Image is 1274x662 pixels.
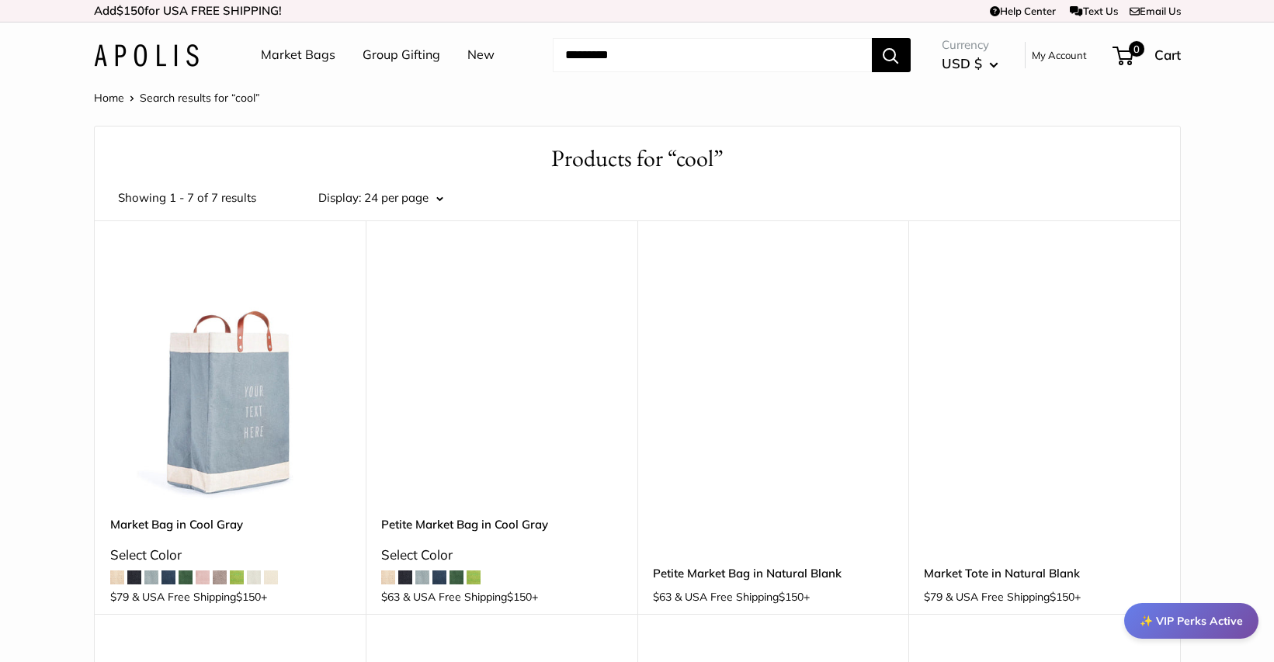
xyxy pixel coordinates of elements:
a: Petite Market Bag in Cool Gray [381,515,622,533]
a: Group Gifting [363,43,440,67]
div: Select Color [110,542,351,567]
input: Search... [553,38,872,72]
span: 24 per page [364,190,429,205]
span: $150 [116,3,144,18]
a: Petite Market Bag in Natural Blank [653,564,894,582]
a: Market Bag in Cool Gray [110,515,351,533]
div: Select Color [381,542,622,567]
span: & USA Free Shipping + [403,591,538,602]
span: $150 [1050,590,1074,604]
span: Search results for “cool” [140,91,260,105]
a: Help Center [990,5,1056,17]
span: $79 [110,590,129,604]
span: $63 [381,590,400,604]
span: $150 [507,590,532,604]
span: & USA Free Shipping + [132,591,267,602]
a: Petite Market Bag in Natural BlankPetite Market Bag in Natural Blank [653,259,894,500]
span: $150 [236,590,261,604]
div: ✨ VIP Perks Active [1124,603,1258,639]
a: New [467,43,495,67]
img: Apolis [94,44,199,67]
span: $150 [779,590,804,604]
button: USD $ [942,51,998,76]
a: 0 Cart [1114,43,1181,68]
a: Market Bags [261,43,335,67]
span: $79 [924,590,942,604]
a: Text Us [1070,5,1117,17]
a: Market Tote in Natural BlankMarket Tote in Natural Blank [924,259,1165,500]
span: Cart [1154,47,1181,63]
span: $63 [653,590,672,604]
a: My Account [1032,46,1087,64]
img: Market Bag in Cool Gray [110,259,351,500]
span: USD $ [942,55,982,71]
button: 24 per page [364,187,443,209]
a: Petite Market Bag in Cool GrayPetite Market Bag in Cool Gray [381,259,622,500]
span: Showing 1 - 7 of 7 results [118,187,256,209]
a: Home [94,91,124,105]
h1: Products for “cool” [118,142,1157,175]
label: Display: [318,187,361,209]
span: Currency [942,34,998,56]
a: Email Us [1130,5,1181,17]
a: Market Bag in Cool GrayMarket Bag in Cool Gray [110,259,351,500]
span: & USA Free Shipping + [946,591,1081,602]
span: & USA Free Shipping + [675,591,810,602]
nav: Breadcrumb [94,88,260,108]
span: 0 [1128,41,1144,57]
a: Market Tote in Natural Blank [924,564,1165,582]
button: Search [872,38,911,72]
